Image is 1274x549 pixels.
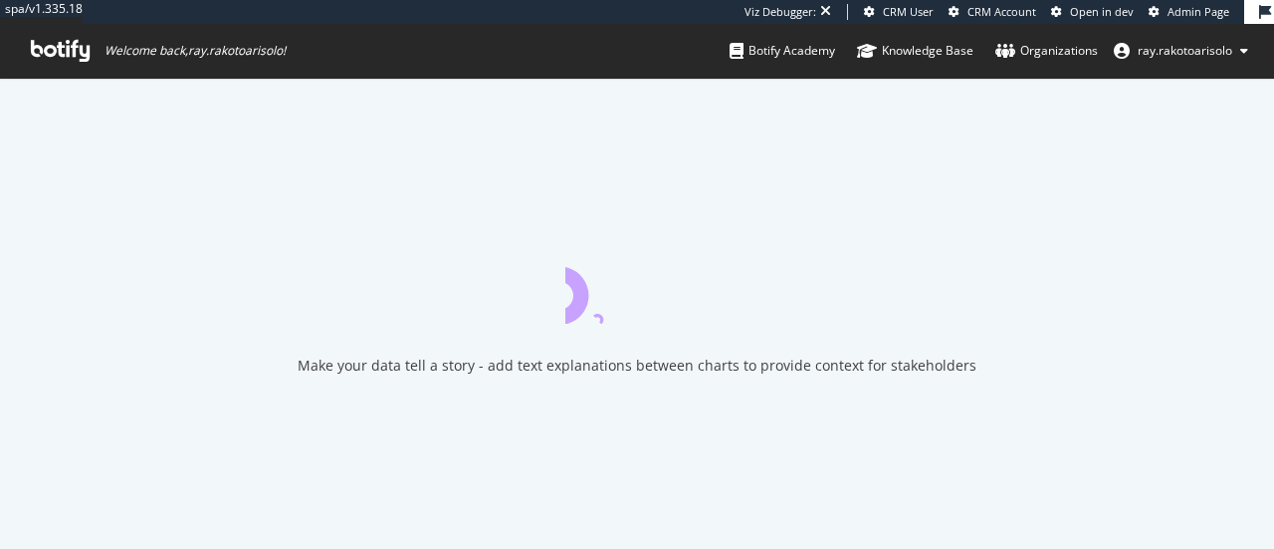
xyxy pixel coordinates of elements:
[730,24,835,78] a: Botify Academy
[883,4,934,19] span: CRM User
[949,4,1036,20] a: CRM Account
[967,4,1036,19] span: CRM Account
[1098,35,1264,67] button: ray.rakotoarisolo
[857,24,973,78] a: Knowledge Base
[857,41,973,61] div: Knowledge Base
[995,41,1098,61] div: Organizations
[1070,4,1134,19] span: Open in dev
[744,4,816,20] div: Viz Debugger:
[565,252,709,324] div: animation
[105,43,286,59] span: Welcome back, ray.rakotoarisolo !
[1051,4,1134,20] a: Open in dev
[1168,4,1229,19] span: Admin Page
[298,356,976,376] div: Make your data tell a story - add text explanations between charts to provide context for stakeho...
[995,24,1098,78] a: Organizations
[1149,4,1229,20] a: Admin Page
[730,41,835,61] div: Botify Academy
[1138,42,1232,59] span: ray.rakotoarisolo
[864,4,934,20] a: CRM User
